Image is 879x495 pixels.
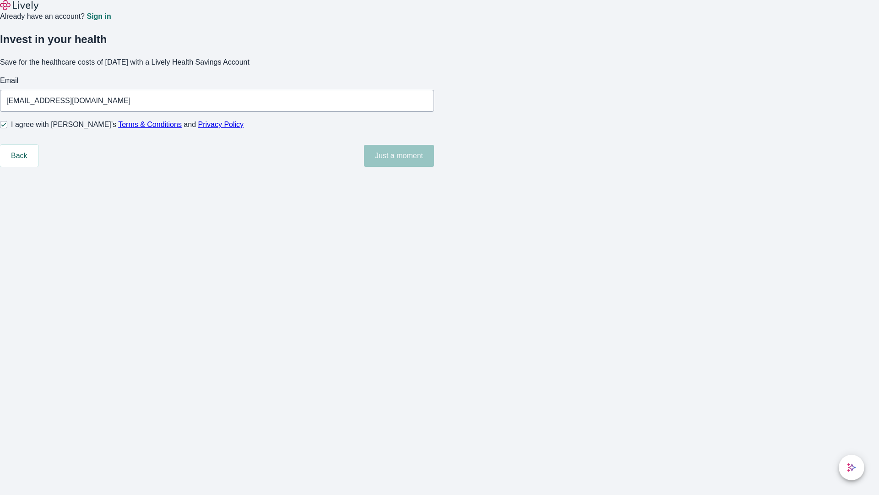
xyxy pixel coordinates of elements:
span: I agree with [PERSON_NAME]’s and [11,119,244,130]
a: Privacy Policy [198,121,244,128]
a: Terms & Conditions [118,121,182,128]
svg: Lively AI Assistant [847,463,856,472]
button: chat [839,455,864,480]
a: Sign in [87,13,111,20]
